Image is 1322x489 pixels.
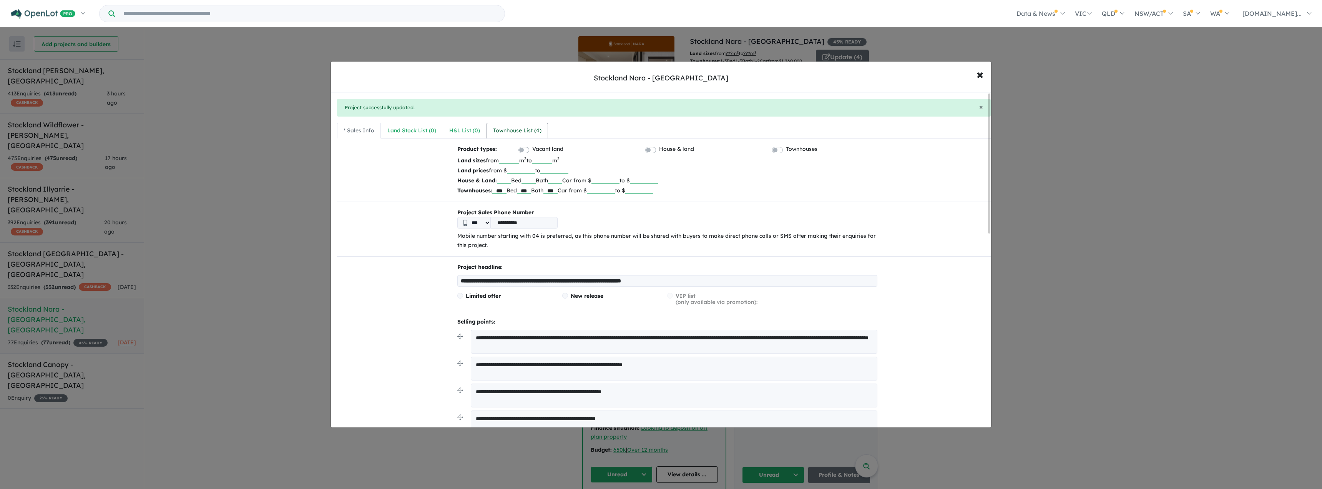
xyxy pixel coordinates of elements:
b: Land sizes [457,157,486,164]
p: Mobile number starting with 04 is preferred, as this phone number will be shared with buyers to m... [457,232,877,250]
p: from $ to [457,165,877,175]
span: × [979,102,983,111]
img: drag.svg [457,360,463,366]
label: House & land [659,145,694,154]
sup: 2 [557,156,560,161]
span: New release [571,292,603,299]
label: Vacant land [532,145,563,154]
div: Stockland Nara - [GEOGRAPHIC_DATA] [594,73,728,83]
div: Townhouse List ( 4 ) [493,126,541,135]
p: Bed Bath Car from $ to $ [457,175,877,185]
div: H&L List ( 0 ) [449,126,480,135]
img: Phone icon [463,220,467,226]
img: Openlot PRO Logo White [11,9,75,19]
span: [DOMAIN_NAME]... [1242,10,1302,17]
img: drag.svg [457,387,463,393]
b: Townhouses: [457,187,492,194]
span: × [977,66,983,82]
p: from m to m [457,155,877,165]
p: Project headline: [457,263,877,272]
b: Land prices [457,167,489,174]
div: Land Stock List ( 0 ) [387,126,436,135]
b: Product types: [457,145,497,155]
div: Project successfully updated. [337,99,991,117]
p: Bed Bath Car from $ to $ [457,185,877,195]
b: House & Land: [457,177,497,184]
div: * Sales Info [344,126,374,135]
input: Try estate name, suburb, builder or developer [116,5,503,22]
label: Townhouses [786,145,817,154]
button: Close [979,103,983,110]
sup: 2 [524,156,526,161]
img: drag.svg [457,414,463,420]
p: Selling points: [457,317,877,327]
b: Project Sales Phone Number [457,208,877,217]
span: Limited offer [466,292,501,299]
img: drag.svg [457,334,463,339]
